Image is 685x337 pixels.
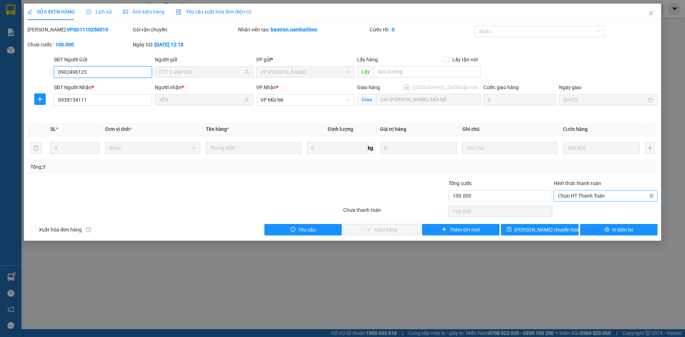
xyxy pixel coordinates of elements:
div: SĐT Người Gửi [54,56,152,63]
span: Đơn vị tính [105,126,132,132]
span: [GEOGRAPHIC_DATA] tận nơi [410,83,481,91]
span: info-circle [86,227,91,232]
img: icon [176,9,182,15]
span: Lấy hàng [357,57,378,62]
b: [DATE] 12:18 [154,42,183,47]
span: Lấy [357,66,374,77]
div: Gói vận chuyển: [133,26,237,34]
div: Người nhận [155,83,253,91]
input: Dọc đường [374,66,481,77]
button: delete [30,142,42,154]
span: user [244,70,249,75]
span: save [507,227,512,233]
button: Close [641,4,661,24]
span: Giao [357,94,376,105]
span: Ảnh kiện hàng [123,9,164,15]
b: VPSG1110250019 [67,27,108,32]
input: Ngày giao [563,96,646,104]
button: plusThêm ĐH mới [422,224,499,235]
div: [PERSON_NAME]: [27,26,131,34]
span: Lịch sử [86,9,112,15]
div: Nhân viên tạo: [238,26,368,34]
b: baotran.namhailimo [271,27,317,32]
span: kg [367,142,374,154]
b: 100.000 [55,42,74,47]
div: Cước rồi : [370,26,473,34]
button: plus [34,93,46,105]
span: VP Phạm Ngũ Lão [260,67,350,77]
span: close-circle [649,194,654,198]
span: Thêm ĐH mới [450,226,480,234]
button: exclamation-circleYêu cầu [264,224,342,235]
button: plus [645,142,655,154]
span: Cước hàng [563,126,588,132]
button: checkGiao hàng [343,224,421,235]
span: Tên hàng [206,126,229,132]
input: Tên người gửi [159,68,242,76]
input: Giao tận nơi [376,94,481,105]
label: Hình thức thanh toán [554,180,601,186]
span: Giao hàng [357,85,380,90]
span: In biên lai [612,226,633,234]
span: [PERSON_NAME] chuyển hoàn [514,226,582,234]
span: Lấy tận nơi [450,56,481,63]
input: VD: Bàn, Ghế [206,142,301,154]
button: printerIn biên lai [580,224,658,235]
div: Người gửi [155,56,253,63]
span: Yêu cầu xuất hóa đơn điện tử [176,9,251,15]
span: picture [123,9,128,14]
span: Yêu cầu [298,226,316,234]
input: 0 [563,142,640,154]
span: clock-circle [86,9,91,14]
input: Ghi Chú [462,142,557,154]
span: SL [50,126,56,132]
span: Giá trị hàng [380,126,406,132]
b: 0 [392,27,395,32]
span: Khác [110,143,196,153]
span: plus [35,96,45,102]
button: save[PERSON_NAME] chuyển hoàn [501,224,578,235]
div: Ngày GD: [133,41,237,48]
span: exclamation-circle [290,227,295,233]
div: SĐT Người Nhận [54,83,152,91]
span: edit [27,9,32,14]
span: VP Mũi Né [260,95,350,105]
div: VP gửi [256,56,354,63]
span: Chọn HT Thanh Toán [558,190,653,201]
span: Xuất hóa đơn hàng [36,226,85,234]
div: Chưa thanh toán [342,206,448,219]
span: close [648,10,654,16]
input: Tên người nhận [159,96,242,104]
span: printer [604,227,609,233]
th: Ghi chú [460,122,560,136]
label: Cước giao hàng [483,85,519,90]
span: Định lượng [328,126,353,132]
input: Cước giao hàng [483,94,556,106]
input: 0 [380,142,457,154]
div: Chưa cước : [27,41,131,48]
span: Tổng cước [448,180,472,186]
span: VP Nhận [256,85,276,90]
div: Tổng: 3 [30,163,264,171]
span: plus [442,227,447,233]
span: SỬA ĐƠN HÀNG [27,9,75,15]
label: Ngày giao [559,85,582,90]
span: user [244,97,249,102]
